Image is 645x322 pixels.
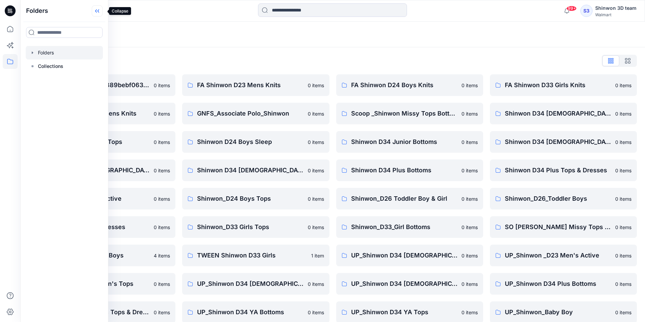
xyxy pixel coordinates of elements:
[197,109,303,118] p: GNFS_Associate Polo_Shinwon
[490,131,637,153] a: Shinwon D34 [DEMOGRAPHIC_DATA] Active0 items
[505,80,611,90] p: FA Shinwon D33 Girls Knits
[351,307,457,317] p: UP_Shinwon D34 YA Tops
[308,139,324,146] p: 0 items
[351,279,457,289] p: UP_Shinwon D34 [DEMOGRAPHIC_DATA] Dresses
[505,194,611,203] p: Shinwon_D26_Toddler Boys
[182,188,329,209] a: Shinwon_D24 Boys Tops0 items
[154,280,170,288] p: 0 items
[308,309,324,316] p: 0 items
[308,110,324,117] p: 0 items
[580,5,593,17] div: S3
[615,252,631,259] p: 0 items
[461,139,478,146] p: 0 items
[461,110,478,117] p: 0 items
[490,103,637,124] a: Shinwon D34 [DEMOGRAPHIC_DATA] Knit Tops0 items
[505,307,611,317] p: UP_Shinwon_Baby Boy
[182,131,329,153] a: Shinwon D24 Boys Sleep0 items
[490,216,637,238] a: SO [PERSON_NAME] Missy Tops Bottom Dress0 items
[505,251,611,260] p: UP_Shinwon _D23 Men's Active
[461,195,478,202] p: 0 items
[336,159,483,181] a: Shinwon D34 Plus Bottoms0 items
[461,224,478,231] p: 0 items
[308,167,324,174] p: 0 items
[461,280,478,288] p: 0 items
[351,251,457,260] p: UP_Shinwon D34 [DEMOGRAPHIC_DATA] Knit Tops
[615,280,631,288] p: 0 items
[197,80,303,90] p: FA Shinwon D23 Mens Knits
[197,194,303,203] p: Shinwon_D24 Boys Tops
[154,139,170,146] p: 0 items
[351,222,457,232] p: Shinwon_D33_Girl Bottoms
[351,109,457,118] p: Scoop _Shinwon Missy Tops Bottoms Dress
[595,12,637,17] div: Walmart
[197,307,303,317] p: UP_Shinwon D34 YA Bottoms
[505,279,611,289] p: UP_Shinwon D34 Plus Bottoms
[490,188,637,209] a: Shinwon_D26_Toddler Boys0 items
[461,167,478,174] p: 0 items
[566,6,577,11] span: 99+
[308,280,324,288] p: 0 items
[197,166,303,175] p: Shinwon D34 [DEMOGRAPHIC_DATA] Dresses
[154,82,170,89] p: 0 items
[461,252,478,259] p: 0 items
[182,273,329,295] a: UP_Shinwon D34 [DEMOGRAPHIC_DATA] Bottoms0 items
[336,74,483,96] a: FA Shinwon D24 Boys Knits0 items
[154,195,170,202] p: 0 items
[154,167,170,174] p: 0 items
[308,82,324,89] p: 0 items
[461,309,478,316] p: 0 items
[490,159,637,181] a: Shinwon D34 Plus Tops & Dresses0 items
[615,110,631,117] p: 0 items
[505,137,611,147] p: Shinwon D34 [DEMOGRAPHIC_DATA] Active
[490,74,637,96] a: FA Shinwon D33 Girls Knits0 items
[336,103,483,124] a: Scoop _Shinwon Missy Tops Bottoms Dress0 items
[336,273,483,295] a: UP_Shinwon D34 [DEMOGRAPHIC_DATA] Dresses0 items
[351,137,457,147] p: Shinwon D34 Junior Bottoms
[351,80,457,90] p: FA Shinwon D24 Boys Knits
[197,222,303,232] p: Shinwon_D33 Girls Tops
[182,159,329,181] a: Shinwon D34 [DEMOGRAPHIC_DATA] Dresses0 items
[615,224,631,231] p: 0 items
[615,167,631,174] p: 0 items
[182,74,329,96] a: FA Shinwon D23 Mens Knits0 items
[351,166,457,175] p: Shinwon D34 Plus Bottoms
[336,216,483,238] a: Shinwon_D33_Girl Bottoms0 items
[182,103,329,124] a: GNFS_Associate Polo_Shinwon0 items
[505,222,611,232] p: SO [PERSON_NAME] Missy Tops Bottom Dress
[336,131,483,153] a: Shinwon D34 Junior Bottoms0 items
[311,252,324,259] p: 1 item
[308,195,324,202] p: 0 items
[154,224,170,231] p: 0 items
[615,195,631,202] p: 0 items
[490,273,637,295] a: UP_Shinwon D34 Plus Bottoms0 items
[154,309,170,316] p: 0 items
[197,137,303,147] p: Shinwon D24 Boys Sleep
[505,109,611,118] p: Shinwon D34 [DEMOGRAPHIC_DATA] Knit Tops
[461,82,478,89] p: 0 items
[505,166,611,175] p: Shinwon D34 Plus Tops & Dresses
[197,279,303,289] p: UP_Shinwon D34 [DEMOGRAPHIC_DATA] Bottoms
[308,224,324,231] p: 0 items
[615,82,631,89] p: 0 items
[336,245,483,266] a: UP_Shinwon D34 [DEMOGRAPHIC_DATA] Knit Tops0 items
[182,216,329,238] a: Shinwon_D33 Girls Tops0 items
[336,188,483,209] a: Shinwon_D26 Toddler Boy & Girl0 items
[154,110,170,117] p: 0 items
[197,251,307,260] p: TWEEN Shinwon D33 Girls
[38,62,63,70] p: Collections
[490,245,637,266] a: UP_Shinwon _D23 Men's Active0 items
[595,4,637,12] div: Shinwon 3D team
[154,252,170,259] p: 4 items
[351,194,457,203] p: Shinwon_D26 Toddler Boy & Girl
[615,139,631,146] p: 0 items
[182,245,329,266] a: TWEEN Shinwon D33 Girls1 item
[615,309,631,316] p: 0 items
